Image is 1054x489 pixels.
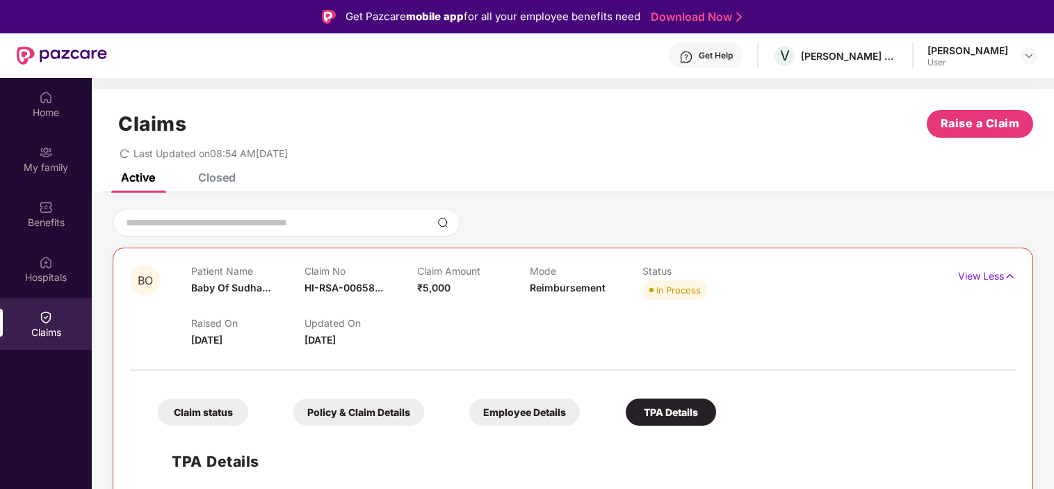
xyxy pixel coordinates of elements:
span: Baby Of Sudha... [191,282,270,294]
div: Closed [198,170,236,184]
img: svg+xml;base64,PHN2ZyBpZD0iSGVscC0zMngzMiIgeG1sbnM9Imh0dHA6Ly93d3cudzMub3JnLzIwMDAvc3ZnIiB3aWR0aD... [679,50,693,64]
h1: Claims [118,112,186,136]
a: Download Now [651,10,738,24]
h1: TPA Details [172,450,259,473]
p: View Less [958,265,1016,284]
p: Patient Name [191,265,304,277]
span: V [780,47,790,64]
p: Updated On [305,317,417,329]
span: [DATE] [191,334,222,346]
img: Logo [322,10,336,24]
button: Raise a Claim [927,110,1033,138]
span: Reimbursement [530,282,606,294]
div: User [927,57,1008,68]
div: [PERSON_NAME] [927,44,1008,57]
img: svg+xml;base64,PHN2ZyBpZD0iQmVuZWZpdHMiIHhtbG5zPSJodHRwOi8vd3d3LnczLm9yZy8yMDAwL3N2ZyIgd2lkdGg9Ij... [39,200,53,214]
img: svg+xml;base64,PHN2ZyB4bWxucz0iaHR0cDovL3d3dy53My5vcmcvMjAwMC9zdmciIHdpZHRoPSIxNyIgaGVpZ2h0PSIxNy... [1004,268,1016,284]
div: Get Pazcare for all your employee benefits need [346,8,640,25]
div: Employee Details [469,399,580,426]
img: svg+xml;base64,PHN2ZyBpZD0iRHJvcGRvd24tMzJ4MzIiIHhtbG5zPSJodHRwOi8vd3d3LnczLm9yZy8yMDAwL3N2ZyIgd2... [1023,50,1035,61]
div: In Process [656,283,701,297]
span: HI-RSA-00658... [305,282,383,294]
div: Active [121,170,155,184]
p: Mode [530,265,642,277]
div: TPA Details [626,399,716,426]
span: ₹5,000 [417,282,451,294]
span: Raise a Claim [941,115,1020,132]
span: BO [138,275,153,287]
span: redo [120,147,129,159]
strong: mobile app [406,10,464,23]
span: Last Updated on 08:54 AM[DATE] [133,147,288,159]
span: [DATE] [305,334,336,346]
p: Status [642,265,755,277]
div: [PERSON_NAME] ESTATES DEVELOPERS PRIVATE LIMITED [801,49,898,63]
div: Get Help [699,50,733,61]
img: New Pazcare Logo [17,47,107,65]
img: Stroke [736,10,742,24]
img: svg+xml;base64,PHN2ZyBpZD0iSG9tZSIgeG1sbnM9Imh0dHA6Ly93d3cudzMub3JnLzIwMDAvc3ZnIiB3aWR0aD0iMjAiIG... [39,90,53,104]
div: Claim status [158,399,248,426]
p: Claim Amount [417,265,530,277]
img: svg+xml;base64,PHN2ZyBpZD0iQ2xhaW0iIHhtbG5zPSJodHRwOi8vd3d3LnczLm9yZy8yMDAwL3N2ZyIgd2lkdGg9IjIwIi... [39,310,53,324]
div: Policy & Claim Details [293,399,424,426]
p: Raised On [191,317,304,329]
p: Claim No [305,265,417,277]
img: svg+xml;base64,PHN2ZyBpZD0iSG9zcGl0YWxzIiB4bWxucz0iaHR0cDovL3d3dy53My5vcmcvMjAwMC9zdmciIHdpZHRoPS... [39,255,53,269]
img: svg+xml;base64,PHN2ZyBpZD0iU2VhcmNoLTMyeDMyIiB4bWxucz0iaHR0cDovL3d3dy53My5vcmcvMjAwMC9zdmciIHdpZH... [437,217,448,228]
img: svg+xml;base64,PHN2ZyB3aWR0aD0iMjAiIGhlaWdodD0iMjAiIHZpZXdCb3g9IjAgMCAyMCAyMCIgZmlsbD0ibm9uZSIgeG... [39,145,53,159]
